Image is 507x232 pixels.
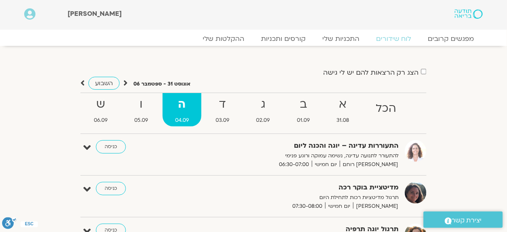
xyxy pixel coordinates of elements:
[324,95,361,114] strong: א
[364,99,409,118] strong: הכל
[353,202,399,211] span: [PERSON_NAME]
[276,160,312,169] span: 06:30-07:00
[194,151,399,160] p: להתעורר לתנועה עדינה, נשימה עמוקה ורוגע פנימי
[163,95,201,114] strong: ה
[163,116,201,125] span: 04.09
[244,95,283,114] strong: ג
[340,160,399,169] span: [PERSON_NAME] רוחם
[122,116,161,125] span: 05.09
[163,93,201,126] a: ה04.09
[203,93,242,126] a: ד03.09
[194,182,399,193] strong: מדיטציית בוקר רכה
[289,202,325,211] span: 07:30-08:00
[81,116,120,125] span: 06.09
[194,35,253,43] a: ההקלטות שלי
[122,95,161,114] strong: ו
[324,93,361,126] a: א31.08
[122,93,161,126] a: ו05.09
[284,93,322,126] a: ב01.09
[253,35,314,43] a: קורסים ותכניות
[24,35,483,43] nav: Menu
[424,212,503,228] a: יצירת קשר
[364,93,409,126] a: הכל
[95,79,113,87] span: השבוע
[312,160,340,169] span: יום חמישי
[284,116,322,125] span: 01.09
[81,95,120,114] strong: ש
[203,95,242,114] strong: ד
[324,116,361,125] span: 31.08
[244,116,283,125] span: 02.09
[194,140,399,151] strong: התעוררות עדינה – יוגה והכנה ליום
[452,215,482,226] span: יצירת קשר
[203,116,242,125] span: 03.09
[81,93,120,126] a: ש06.09
[314,35,368,43] a: התכניות שלי
[88,77,120,90] a: השבוע
[284,95,322,114] strong: ב
[194,193,399,202] p: תרגול מדיטציות רכות לתחילת היום
[420,35,483,43] a: מפגשים קרובים
[96,182,126,195] a: כניסה
[133,80,191,88] p: אוגוסט 31 - ספטמבר 06
[96,140,126,154] a: כניסה
[244,93,283,126] a: ג02.09
[368,35,420,43] a: לוח שידורים
[68,9,122,18] span: [PERSON_NAME]
[323,69,419,76] label: הצג רק הרצאות להם יש לי גישה
[325,202,353,211] span: יום חמישי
